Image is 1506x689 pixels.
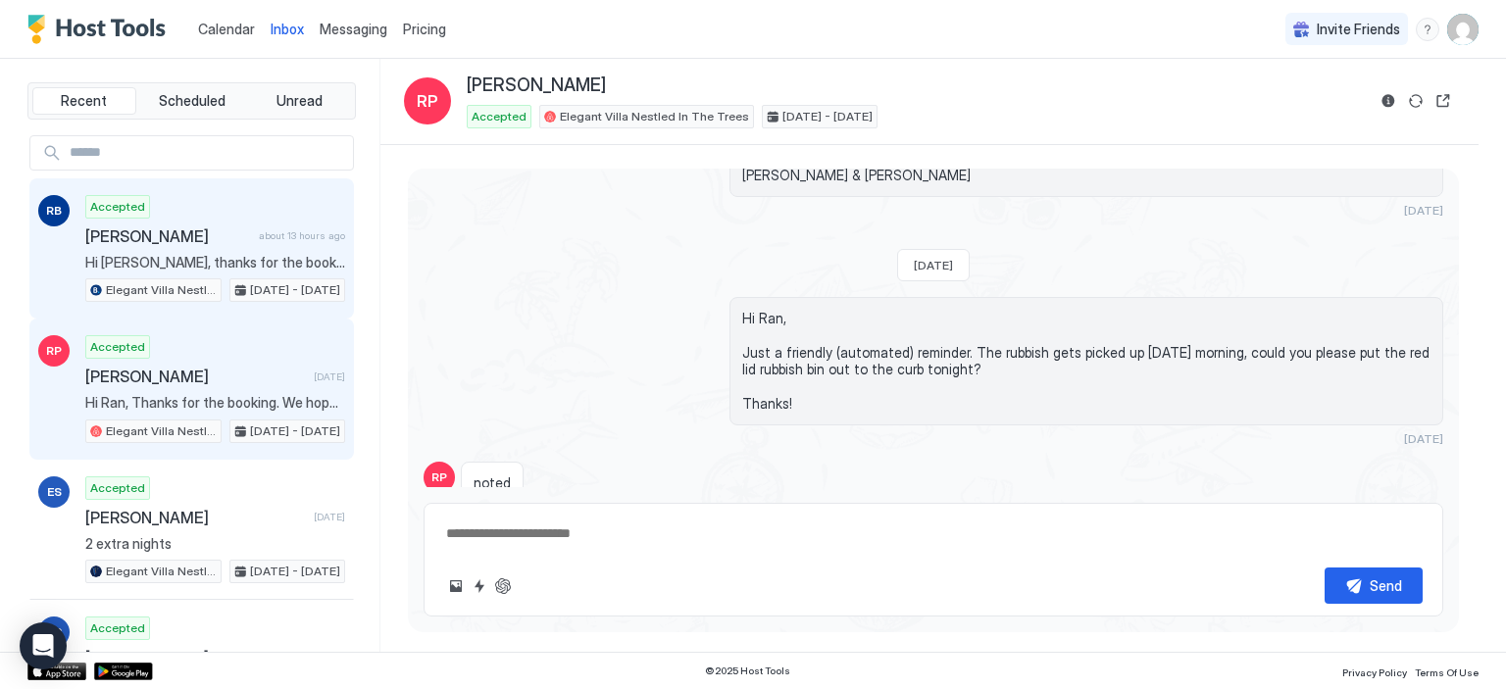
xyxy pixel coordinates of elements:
[85,648,306,667] span: [PERSON_NAME]
[314,370,345,383] span: [DATE]
[431,468,447,486] span: RP
[271,19,304,39] a: Inbox
[491,574,515,598] button: ChatGPT Auto Reply
[27,82,356,120] div: tab-group
[271,21,304,37] span: Inbox
[250,281,340,299] span: [DATE] - [DATE]
[1377,89,1400,113] button: Reservation information
[90,619,145,637] span: Accepted
[1404,203,1443,218] span: [DATE]
[250,563,340,580] span: [DATE] - [DATE]
[560,108,749,125] span: Elegant Villa Nestled In The Trees
[467,74,606,97] span: [PERSON_NAME]
[474,474,511,492] span: noted
[85,226,251,246] span: [PERSON_NAME]
[32,87,136,115] button: Recent
[1325,567,1423,604] button: Send
[198,19,255,39] a: Calendar
[250,422,340,440] span: [DATE] - [DATE]
[472,108,527,125] span: Accepted
[403,21,446,38] span: Pricing
[742,310,1431,413] span: Hi Ran, Just a friendly (automated) reminder. The rubbish gets picked up [DATE] morning, could yo...
[1342,666,1407,678] span: Privacy Policy
[106,281,217,299] span: Elegant Villa Nestled In The Trees
[62,136,353,170] input: Input Field
[444,574,468,598] button: Upload image
[1415,661,1479,681] a: Terms Of Use
[1447,14,1479,45] div: User profile
[159,92,226,110] span: Scheduled
[1404,89,1428,113] button: Sync reservation
[106,422,217,440] span: Elegant Villa Nestled In The Trees
[20,622,67,669] div: Open Intercom Messenger
[90,479,145,497] span: Accepted
[259,229,345,242] span: about 13 hours ago
[247,87,351,115] button: Unread
[106,563,217,580] span: Elegant Villa Nestled In The Trees
[85,394,345,412] span: Hi Ran, Thanks for the booking. We hope you have a great time at our house during your stay which...
[1342,661,1407,681] a: Privacy Policy
[47,483,62,501] span: ES
[914,258,953,272] span: [DATE]
[85,367,306,386] span: [PERSON_NAME]
[1370,575,1402,596] div: Send
[90,198,145,216] span: Accepted
[85,535,345,553] span: 2 extra nights
[782,108,873,125] span: [DATE] - [DATE]
[85,254,345,271] span: Hi [PERSON_NAME], thanks for the booking. We're sure you'll have a great time in [PERSON_NAME] an...
[27,663,86,680] a: App Store
[94,663,153,680] a: Google Play Store
[198,21,255,37] span: Calendar
[140,87,244,115] button: Scheduled
[27,15,175,44] a: Host Tools Logo
[1404,431,1443,446] span: [DATE]
[61,92,107,110] span: Recent
[1317,21,1400,38] span: Invite Friends
[90,338,145,356] span: Accepted
[417,89,438,113] span: RP
[320,19,387,39] a: Messaging
[705,664,790,677] span: © 2025 Host Tools
[1416,18,1439,41] div: menu
[276,92,323,110] span: Unread
[468,574,491,598] button: Quick reply
[85,508,306,527] span: [PERSON_NAME]
[314,511,345,523] span: [DATE]
[1431,89,1455,113] button: Open reservation
[46,202,62,220] span: RB
[1415,666,1479,678] span: Terms Of Use
[46,342,62,360] span: RP
[320,21,387,37] span: Messaging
